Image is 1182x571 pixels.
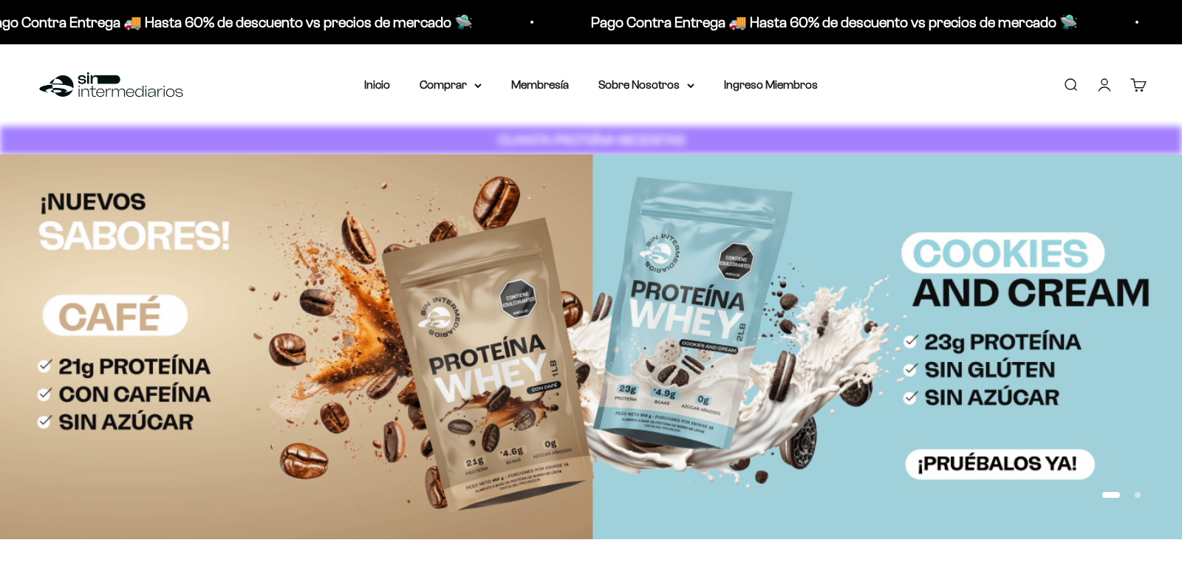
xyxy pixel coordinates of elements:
strong: CUANTA PROTEÍNA NECESITAS [498,132,685,148]
a: Membresía [511,78,569,91]
summary: Sobre Nosotros [598,75,694,95]
p: Pago Contra Entrega 🚚 Hasta 60% de descuento vs precios de mercado 🛸 [591,10,1078,34]
a: Inicio [364,78,390,91]
a: Ingreso Miembros [724,78,818,91]
summary: Comprar [420,75,482,95]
